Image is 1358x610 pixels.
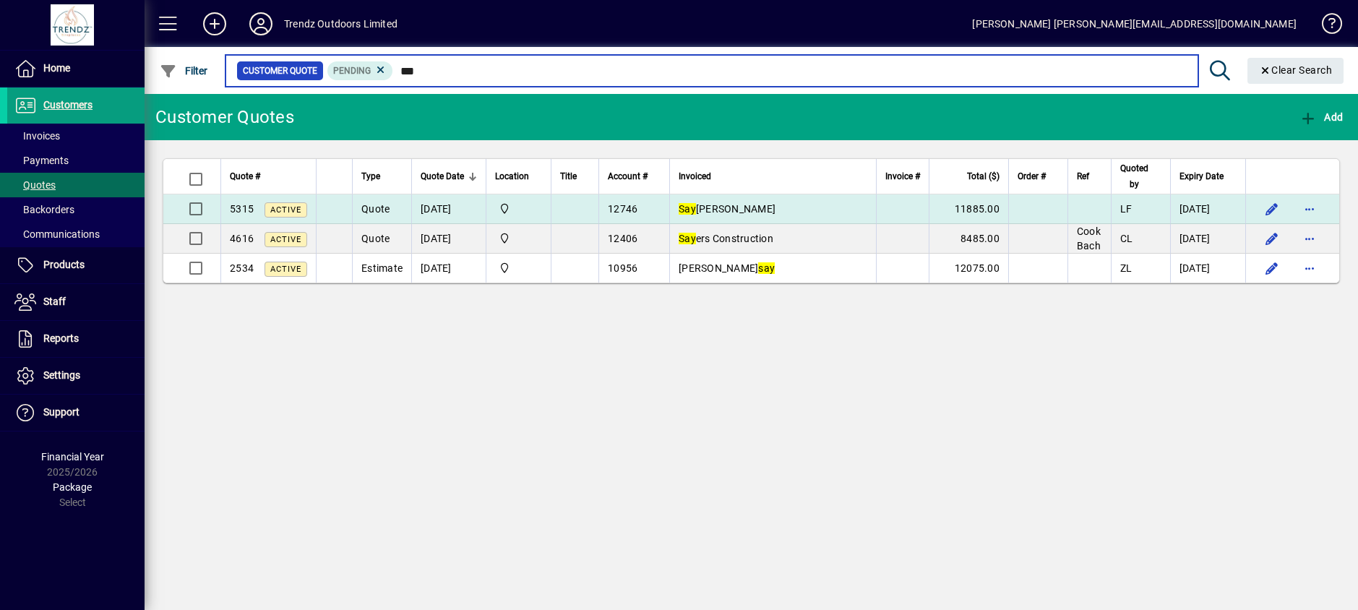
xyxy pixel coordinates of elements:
[41,451,104,463] span: Financial Year
[43,406,79,418] span: Support
[1296,104,1346,130] button: Add
[885,168,920,184] span: Invoice #
[14,130,60,142] span: Invoices
[421,168,464,184] span: Quote Date
[327,61,393,80] mat-chip: Pending Status: Pending
[230,168,260,184] span: Quote #
[270,265,301,274] span: Active
[1179,168,1237,184] div: Expiry Date
[53,481,92,493] span: Package
[1311,3,1340,50] a: Knowledge Base
[14,204,74,215] span: Backorders
[270,205,301,215] span: Active
[230,233,254,244] span: 4616
[679,203,696,215] em: Say
[333,66,371,76] span: Pending
[411,254,486,283] td: [DATE]
[7,51,145,87] a: Home
[1120,203,1133,215] span: LF
[7,197,145,222] a: Backorders
[929,224,1008,254] td: 8485.00
[608,262,637,274] span: 10956
[14,155,69,166] span: Payments
[14,228,100,240] span: Communications
[7,124,145,148] a: Invoices
[679,233,773,244] span: ers Construction
[7,222,145,246] a: Communications
[679,168,867,184] div: Invoiced
[361,203,390,215] span: Quote
[608,168,661,184] div: Account #
[361,233,390,244] span: Quote
[7,173,145,197] a: Quotes
[1299,111,1343,123] span: Add
[1298,257,1321,280] button: More options
[243,64,317,78] span: Customer Quote
[1018,168,1046,184] span: Order #
[7,321,145,357] a: Reports
[495,260,542,276] span: New Plymouth
[560,168,590,184] div: Title
[411,194,486,224] td: [DATE]
[1298,227,1321,250] button: More options
[160,65,208,77] span: Filter
[43,259,85,270] span: Products
[43,332,79,344] span: Reports
[495,201,542,217] span: New Plymouth
[1260,227,1284,250] button: Edit
[1018,168,1059,184] div: Order #
[608,203,637,215] span: 12746
[284,12,397,35] div: Trendz Outdoors Limited
[230,168,307,184] div: Quote #
[495,168,542,184] div: Location
[679,233,696,244] em: Say
[43,99,93,111] span: Customers
[7,247,145,283] a: Products
[758,262,775,274] em: say
[1170,224,1245,254] td: [DATE]
[7,395,145,431] a: Support
[679,262,775,274] span: [PERSON_NAME]
[560,168,577,184] span: Title
[43,62,70,74] span: Home
[43,296,66,307] span: Staff
[1120,262,1133,274] span: ZL
[230,203,254,215] span: 5315
[155,106,294,129] div: Customer Quotes
[495,168,529,184] span: Location
[1179,168,1224,184] span: Expiry Date
[1260,257,1284,280] button: Edit
[7,148,145,173] a: Payments
[14,179,56,191] span: Quotes
[679,203,775,215] span: [PERSON_NAME]
[1260,197,1284,220] button: Edit
[1120,160,1148,192] span: Quoted by
[156,58,212,84] button: Filter
[43,369,80,381] span: Settings
[411,224,486,254] td: [DATE]
[1170,194,1245,224] td: [DATE]
[270,235,301,244] span: Active
[1170,254,1245,283] td: [DATE]
[7,358,145,394] a: Settings
[1077,168,1089,184] span: Ref
[972,12,1297,35] div: [PERSON_NAME] [PERSON_NAME][EMAIL_ADDRESS][DOMAIN_NAME]
[1247,58,1344,84] button: Clear
[192,11,238,37] button: Add
[1120,233,1133,244] span: CL
[361,262,403,274] span: Estimate
[929,194,1008,224] td: 11885.00
[361,168,380,184] span: Type
[238,11,284,37] button: Profile
[1077,225,1101,252] span: Cook Bach
[421,168,477,184] div: Quote Date
[1259,64,1333,76] span: Clear Search
[495,231,542,246] span: New Plymouth
[7,284,145,320] a: Staff
[967,168,1000,184] span: Total ($)
[1298,197,1321,220] button: More options
[1077,168,1102,184] div: Ref
[929,254,1008,283] td: 12075.00
[679,168,711,184] span: Invoiced
[1120,160,1161,192] div: Quoted by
